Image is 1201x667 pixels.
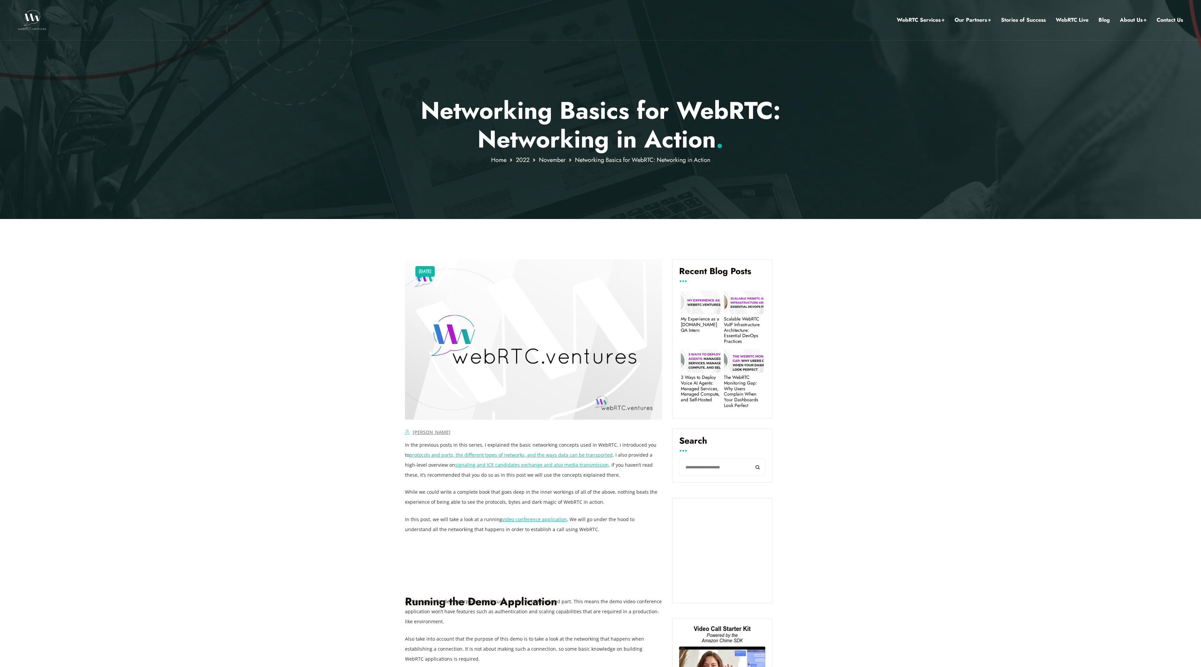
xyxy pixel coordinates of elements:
[419,267,431,276] a: [DATE]
[1120,16,1147,24] a: About Us
[681,316,721,333] a: My Experience as a [DOMAIN_NAME] QA Intern
[405,634,662,664] p: Also take into account that the purpose of this demo is to take a look at the networking that hap...
[575,156,710,164] span: Networking Basics for WebRTC: Networking in Action
[502,516,567,522] a: video conference application
[413,429,450,435] a: [PERSON_NAME]
[409,452,613,458] a: protocols and ports, the different types of networks, and the ways data can be transported
[724,375,764,408] a: The WebRTC Monitoring Gap: Why Users Complain When Your Dashboards Look Perfect
[679,266,765,281] h4: Recent Blog Posts
[405,514,662,534] p: In this post, we will take a look at a running . We will go under the hood to understand all the ...
[1098,16,1110,24] a: Blog
[516,156,530,164] a: 2022
[405,487,662,507] p: While we could write a complete book that goes deep in the inner workings of all of the above, no...
[405,552,662,609] h1: Running the Demo Application
[724,316,764,344] a: Scalable WebRTC VoIP Infrastructure Architecture: Essential DevOps Practices
[455,462,609,468] a: signaling and ICE candidates exchange and also media transmission
[1056,16,1088,24] a: WebRTC Live
[750,459,765,476] button: Search
[405,597,662,627] p: As this is just for demo purposes, the focus is on the WebRTC related part. This means the demo v...
[955,16,991,24] a: Our Partners
[491,156,507,164] a: Home
[405,96,796,154] p: Networking Basics for WebRTC: Networking in Action
[679,505,765,596] img: Make your app smarter. Request a free AI evaluation.
[1001,16,1046,24] a: Stories of Success
[405,440,662,480] p: In the previous posts in this series, I explained the basic networking concepts used in WebRTC. I...
[716,122,724,157] span: .
[679,436,765,451] label: Search
[18,10,46,30] img: WebRTC.ventures
[539,156,566,164] a: November
[681,375,721,403] a: 3 Ways to Deploy Voice AI Agents: Managed Services, Managed Compute, and Self-Hosted
[1157,16,1183,24] a: Contact Us
[897,16,945,24] a: WebRTC Services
